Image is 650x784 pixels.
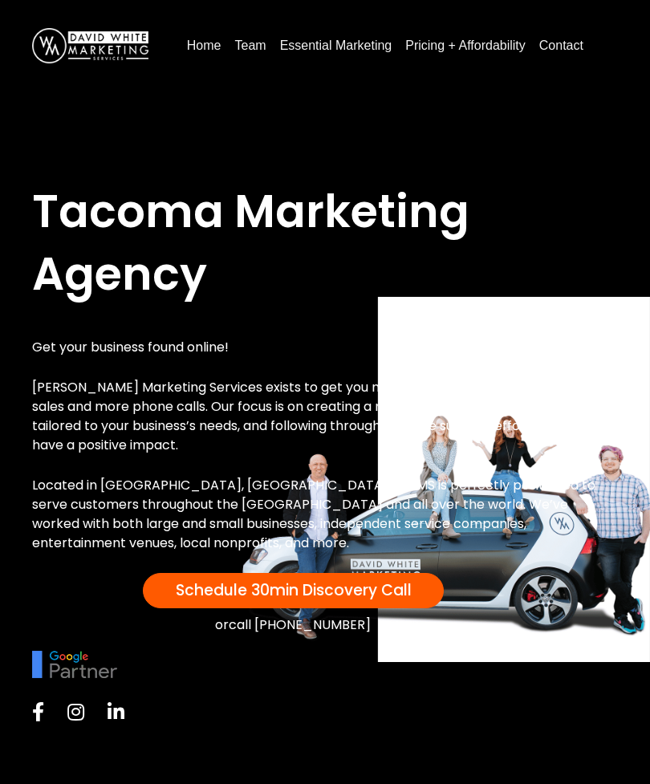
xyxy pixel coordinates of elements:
[32,338,618,357] p: Get your business found online!
[32,657,117,669] picture: google-partner
[229,33,273,59] a: Team
[533,33,590,59] a: Contact
[229,615,371,634] a: call [PHONE_NUMBER]
[32,378,618,455] p: [PERSON_NAME] Marketing Services exists to get you more leads, more online traffic, more sales an...
[274,33,399,59] a: Essential Marketing
[32,180,469,306] span: Tacoma Marketing Agency
[32,651,117,678] img: google-partner
[143,573,444,608] a: Schedule 30min Discovery Call
[32,39,148,51] a: DavidWhite-Marketing-Logo
[32,616,554,635] div: or
[32,476,618,553] p: Located in [GEOGRAPHIC_DATA], [GEOGRAPHIC_DATA], DWMS is perfectly positioned to serve customers ...
[32,28,148,63] img: DavidWhite-Marketing-Logo
[176,579,412,601] span: Schedule 30min Discovery Call
[181,33,618,59] nav: Menu
[181,33,228,59] a: Home
[399,33,532,59] a: Pricing + Affordability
